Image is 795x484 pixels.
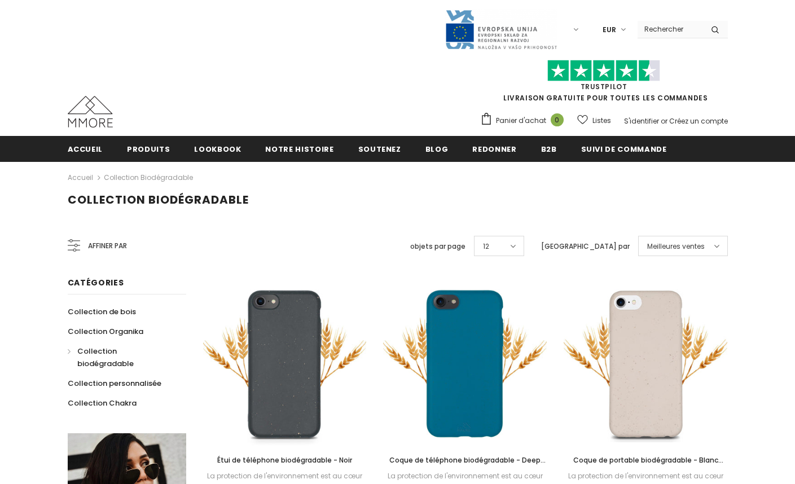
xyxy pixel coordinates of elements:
a: B2B [541,136,557,161]
span: Lookbook [194,144,241,155]
span: Affiner par [88,240,127,252]
span: 0 [551,113,564,126]
span: Collection Organika [68,326,143,337]
input: Search Site [638,21,702,37]
a: Collection personnalisée [68,373,161,393]
a: Collection biodégradable [104,173,193,182]
a: Créez un compte [669,116,728,126]
img: Javni Razpis [445,9,557,50]
a: Collection Organika [68,322,143,341]
span: 12 [483,241,489,252]
span: EUR [603,24,616,36]
span: Blog [425,144,449,155]
a: Lookbook [194,136,241,161]
a: Accueil [68,171,93,184]
a: Listes [577,111,611,130]
a: Suivi de commande [581,136,667,161]
a: Notre histoire [265,136,333,161]
a: Collection de bois [68,302,136,322]
span: Notre histoire [265,144,333,155]
span: Collection biodégradable [68,192,249,208]
span: Coque de portable biodégradable - Blanc naturel [573,455,723,477]
span: soutenez [358,144,401,155]
a: Produits [127,136,170,161]
a: Panier d'achat 0 [480,112,569,129]
span: LIVRAISON GRATUITE POUR TOUTES LES COMMANDES [480,65,728,103]
span: Collection de bois [68,306,136,317]
span: Meilleures ventes [647,241,705,252]
a: Blog [425,136,449,161]
a: soutenez [358,136,401,161]
a: Redonner [472,136,516,161]
a: Coque de portable biodégradable - Blanc naturel [564,454,727,467]
span: Collection Chakra [68,398,137,408]
span: B2B [541,144,557,155]
a: Collection Chakra [68,393,137,413]
span: Coque de téléphone biodégradable - Deep Sea Blue [389,455,546,477]
span: Collection personnalisée [68,378,161,389]
a: Étui de téléphone biodégradable - Noir [203,454,367,467]
a: TrustPilot [581,82,627,91]
span: Collection biodégradable [77,346,134,369]
a: Accueil [68,136,103,161]
span: or [661,116,667,126]
span: Catégories [68,277,124,288]
img: Faites confiance aux étoiles pilotes [547,60,660,82]
span: Suivi de commande [581,144,667,155]
label: objets par page [410,241,465,252]
span: Listes [592,115,611,126]
a: Javni Razpis [445,24,557,34]
span: Produits [127,144,170,155]
label: [GEOGRAPHIC_DATA] par [541,241,630,252]
span: Redonner [472,144,516,155]
a: Coque de téléphone biodégradable - Deep Sea Blue [383,454,547,467]
span: Étui de téléphone biodégradable - Noir [217,455,352,465]
img: Cas MMORE [68,96,113,127]
span: Accueil [68,144,103,155]
a: S'identifier [624,116,659,126]
span: Panier d'achat [496,115,546,126]
a: Collection biodégradable [68,341,174,373]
